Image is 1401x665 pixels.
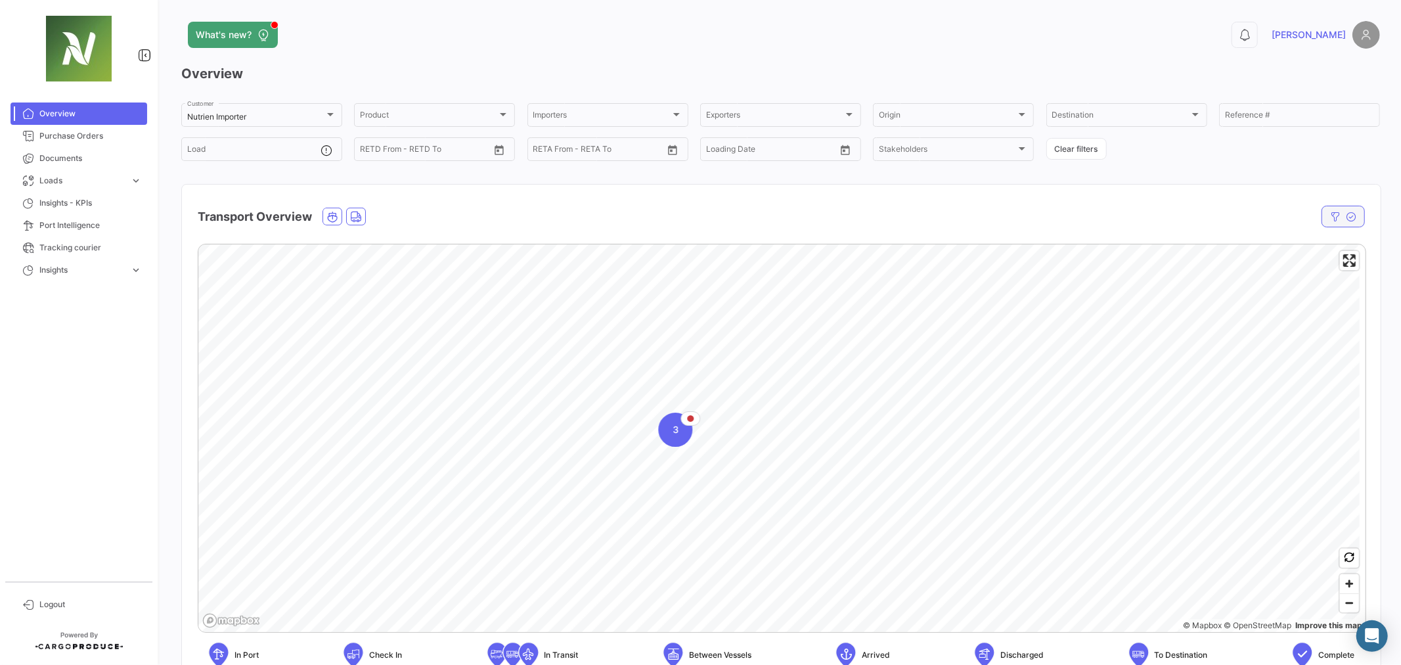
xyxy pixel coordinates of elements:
[11,125,147,147] a: Purchase Orders
[1352,21,1380,49] img: placeholder-user.png
[1183,620,1222,630] a: Mapbox
[545,649,579,661] span: In Transit
[663,140,682,160] button: Open calendar
[39,242,142,254] span: Tracking courier
[1000,649,1044,661] span: Discharged
[1340,574,1359,593] button: Zoom in
[39,175,125,187] span: Loads
[130,264,142,276] span: expand_more
[489,140,509,160] button: Open calendar
[706,112,843,122] span: Exporters
[689,649,751,661] span: Between Vessels
[1356,620,1388,652] div: Abrir Intercom Messenger
[360,147,378,156] input: From
[1272,28,1346,41] span: [PERSON_NAME]
[202,613,260,628] a: Mapbox logo
[198,208,312,226] h4: Transport Overview
[323,208,342,225] button: Ocean
[835,140,855,160] button: Open calendar
[879,147,1016,156] span: Stakeholders
[369,649,402,661] span: Check In
[533,112,671,122] span: Importers
[1340,593,1359,612] button: Zoom out
[130,175,142,187] span: expand_more
[1340,251,1359,270] button: Enter fullscreen
[11,147,147,170] a: Documents
[1052,112,1190,122] span: Destination
[879,112,1016,122] span: Origin
[11,192,147,214] a: Insights - KPIs
[39,264,125,276] span: Insights
[533,147,552,156] input: From
[1224,620,1292,630] a: OpenStreetMap
[196,28,252,41] span: What's new?
[187,112,246,122] mat-select-trigger: Nutrien Importer
[39,219,142,231] span: Port Intelligence
[706,147,724,156] input: From
[1155,649,1208,661] span: To Destination
[862,649,890,661] span: Arrived
[39,599,142,610] span: Logout
[39,152,142,164] span: Documents
[11,214,147,237] a: Port Intelligence
[39,130,142,142] span: Purchase Orders
[188,22,278,48] button: What's new?
[181,64,1380,83] h3: Overview
[39,197,142,209] span: Insights - KPIs
[1318,649,1354,661] span: Complete
[734,147,796,156] input: To
[561,147,623,156] input: To
[1295,620,1362,630] a: Map feedback
[1046,138,1107,160] button: Clear filters
[11,103,147,125] a: Overview
[11,237,147,259] a: Tracking courier
[658,413,692,447] div: Map marker
[234,649,259,661] span: In Port
[347,208,365,225] button: Land
[46,16,112,81] img: 271cc1aa-31de-466a-a0eb-01e8d6f3049f.jpg
[673,423,678,436] span: 3
[388,147,450,156] input: To
[39,108,142,120] span: Overview
[360,112,497,122] span: Product
[1340,594,1359,612] span: Zoom out
[198,244,1360,633] canvas: Map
